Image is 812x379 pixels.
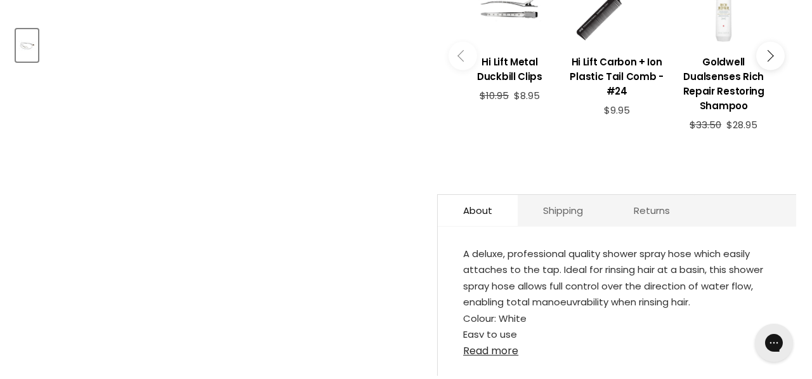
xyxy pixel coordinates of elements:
[608,195,695,226] a: Returns
[604,103,630,117] span: $9.95
[463,326,771,343] li: Easy to use
[16,29,38,62] button: Salon Smart Professional Shower Spray Hose
[570,45,664,105] a: View product:Hi Lift Carbon + Ion Plastic Tail Comb - #24
[518,195,608,226] a: Shipping
[438,195,518,226] a: About
[462,45,557,90] a: View product:Hi Lift Metal Duckbill Clips
[480,89,509,102] span: $10.95
[463,310,771,327] li: Colour: White
[514,89,540,102] span: $8.95
[463,338,771,357] a: Read more
[462,55,557,84] h3: Hi Lift Metal Duckbill Clips
[690,118,721,131] span: $33.50
[749,319,799,366] iframe: Gorgias live chat messenger
[17,30,37,60] img: Salon Smart Professional Shower Spray Hose
[726,118,757,131] span: $28.95
[570,55,664,98] h3: Hi Lift Carbon + Ion Plastic Tail Comb - #24
[463,246,771,338] div: A deluxe, professional quality shower spray hose which easily attaches to the tap. Ideal for rins...
[14,25,419,62] div: Product thumbnails
[676,45,771,119] a: View product:Goldwell Dualsenses Rich Repair Restoring Shampoo
[676,55,771,113] h3: Goldwell Dualsenses Rich Repair Restoring Shampoo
